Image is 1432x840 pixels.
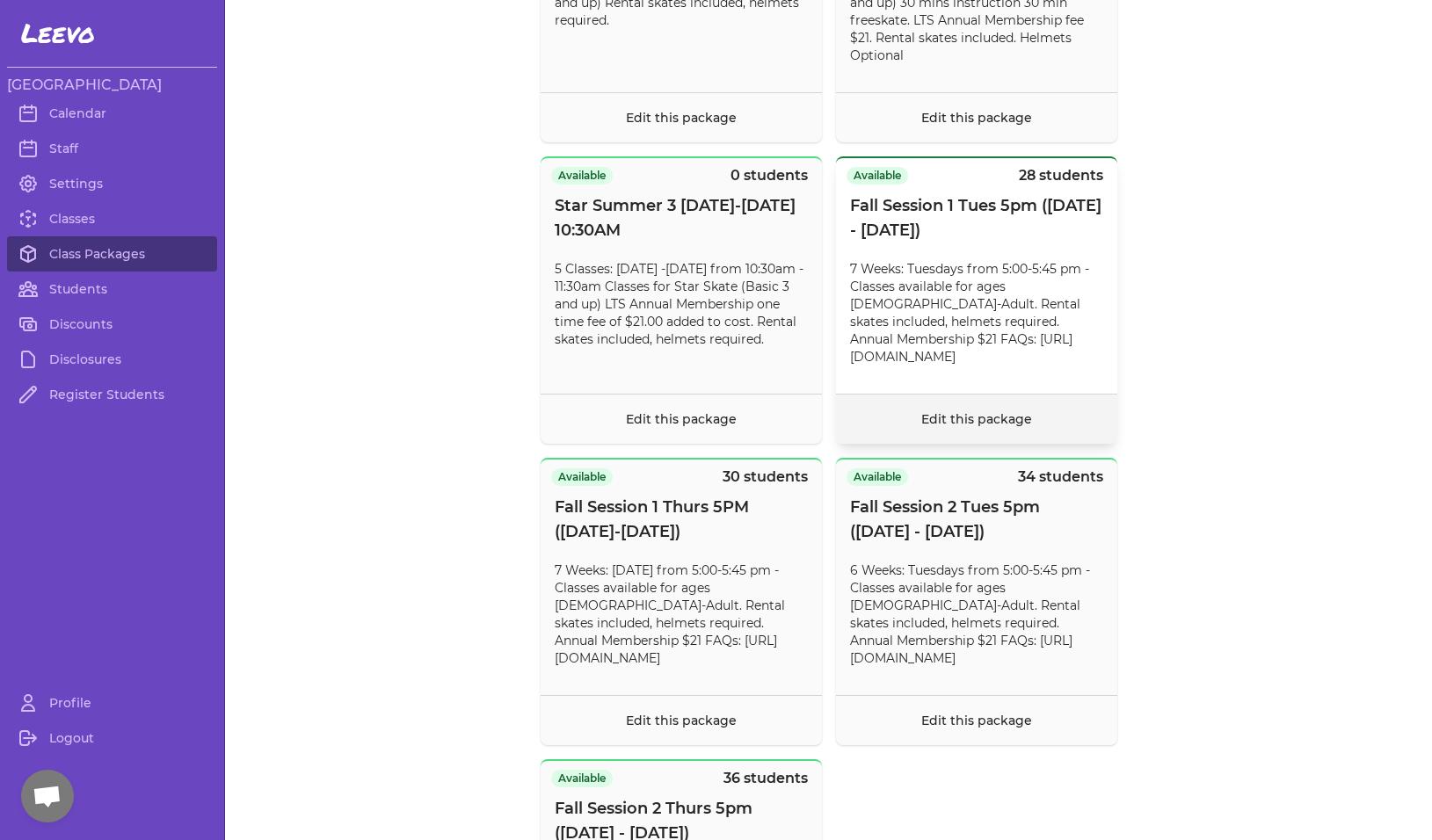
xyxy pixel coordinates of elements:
a: Profile [7,685,217,721]
p: 6 Weeks: Tuesdays from 5:00-5:45 pm - Classes available for ages [DEMOGRAPHIC_DATA]-Adult. Rental... [850,561,1103,667]
a: Edit this package [921,110,1032,126]
a: Classes [7,201,217,236]
a: Calendar [7,96,217,131]
a: Edit this package [921,411,1032,427]
span: Available [551,167,613,185]
a: Edit this package [626,110,737,126]
button: Available30 studentsFall Session 1 Thurs 5PM ([DATE]-[DATE])7 Weeks: [DATE] from 5:00-5:45 pm - C... [541,458,822,745]
p: 7 Weeks: [DATE] from 5:00-5:45 pm - Classes available for ages [DEMOGRAPHIC_DATA]-Adult. Rental s... [555,561,808,667]
div: Open chat [21,770,74,822]
h3: [GEOGRAPHIC_DATA] [7,75,217,96]
span: Fall Session 1 Thurs 5PM ([DATE]-[DATE]) [555,495,808,544]
a: Class Packages [7,236,217,272]
button: Available34 studentsFall Session 2 Tues 5pm ([DATE] - [DATE])6 Weeks: Tuesdays from 5:00-5:45 pm ... [836,458,1117,745]
a: Students [7,272,217,307]
p: 30 students [723,467,808,488]
p: 28 students [1019,165,1103,186]
span: Leevo [21,18,95,49]
span: Available [551,468,613,486]
a: Staff [7,131,217,166]
span: Fall Session 1 Tues 5pm ([DATE] - [DATE]) [850,193,1103,243]
a: Edit this package [626,411,737,427]
p: 34 students [1018,467,1103,488]
a: Discounts [7,307,217,342]
p: 7 Weeks: Tuesdays from 5:00-5:45 pm - Classes available for ages [DEMOGRAPHIC_DATA]-Adult. Rental... [850,260,1103,366]
p: 36 students [723,768,808,789]
span: Available [847,167,908,185]
span: Star Summer 3 [DATE]-[DATE] 10:30AM [555,193,808,243]
p: 5 Classes: [DATE] -[DATE] from 10:30am - 11:30am Classes for Star Skate (Basic 3 and up) LTS Annu... [555,260,808,348]
button: Available28 studentsFall Session 1 Tues 5pm ([DATE] - [DATE])7 Weeks: Tuesdays from 5:00-5:45 pm ... [836,156,1117,444]
p: 0 students [731,165,808,186]
a: Edit this package [626,713,737,728]
a: Register Students [7,377,217,412]
span: Fall Session 2 Tues 5pm ([DATE] - [DATE]) [850,495,1103,544]
a: Settings [7,166,217,201]
span: Available [551,770,613,787]
a: Logout [7,721,217,756]
a: Disclosures [7,342,217,377]
span: Available [847,468,908,486]
a: Edit this package [921,713,1032,728]
button: Available0 studentsStar Summer 3 [DATE]-[DATE] 10:30AM5 Classes: [DATE] -[DATE] from 10:30am - 11... [541,156,822,444]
